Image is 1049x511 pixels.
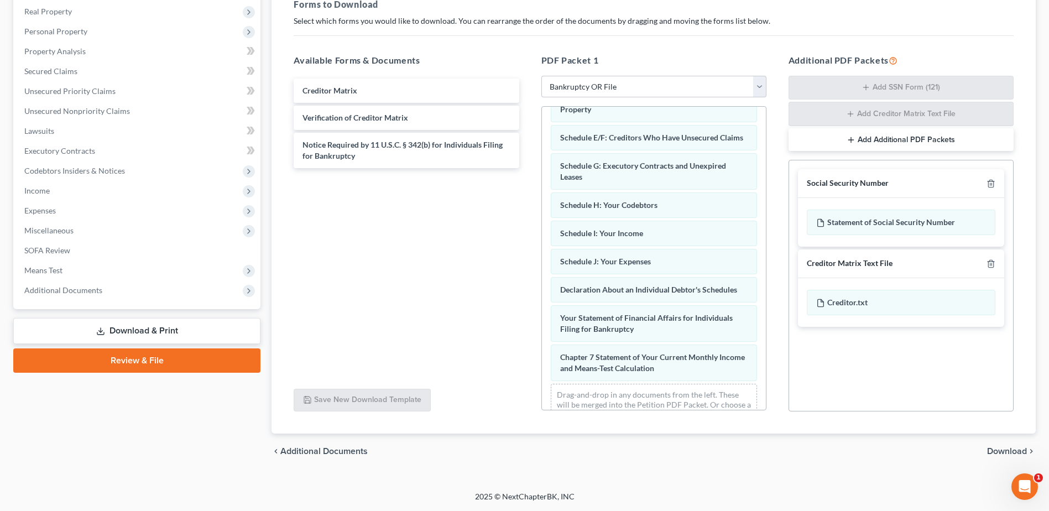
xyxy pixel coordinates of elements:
[987,447,1036,456] button: Download chevron_right
[24,246,70,255] span: SOFA Review
[302,140,503,160] span: Notice Required by 11 U.S.C. § 342(b) for Individuals Filing for Bankruptcy
[302,86,357,95] span: Creditor Matrix
[807,210,995,235] div: Statement of Social Security Number
[294,15,1014,27] p: Select which forms you would like to download. You can rearrange the order of the documents by dr...
[294,54,519,67] h5: Available Forms & Documents
[551,384,757,425] div: Drag-and-drop in any documents from the left. These will be merged into the Petition PDF Packet. ...
[560,352,745,373] span: Chapter 7 Statement of Your Current Monthly Income and Means-Test Calculation
[560,285,737,294] span: Declaration About an Individual Debtor's Schedules
[15,41,260,61] a: Property Analysis
[24,285,102,295] span: Additional Documents
[560,161,726,181] span: Schedule G: Executory Contracts and Unexpired Leases
[789,102,1014,126] button: Add Creditor Matrix Text File
[560,257,651,266] span: Schedule J: Your Expenses
[15,81,260,101] a: Unsecured Priority Claims
[272,447,368,456] a: chevron_left Additional Documents
[24,7,72,16] span: Real Property
[13,318,260,344] a: Download & Print
[541,54,766,67] h5: PDF Packet 1
[15,61,260,81] a: Secured Claims
[272,447,280,456] i: chevron_left
[807,258,893,269] div: Creditor Matrix Text File
[24,126,54,135] span: Lawsuits
[24,265,62,275] span: Means Test
[294,389,431,412] button: Save New Download Template
[24,66,77,76] span: Secured Claims
[24,146,95,155] span: Executory Contracts
[13,348,260,373] a: Review & File
[24,106,130,116] span: Unsecured Nonpriority Claims
[560,313,733,333] span: Your Statement of Financial Affairs for Individuals Filing for Bankruptcy
[15,141,260,161] a: Executory Contracts
[24,226,74,235] span: Miscellaneous
[24,206,56,215] span: Expenses
[15,101,260,121] a: Unsecured Nonpriority Claims
[560,200,657,210] span: Schedule H: Your Codebtors
[302,113,408,122] span: Verification of Creditor Matrix
[1034,473,1043,482] span: 1
[789,128,1014,152] button: Add Additional PDF Packets
[24,46,86,56] span: Property Analysis
[280,447,368,456] span: Additional Documents
[24,27,87,36] span: Personal Property
[560,228,643,238] span: Schedule I: Your Income
[24,86,116,96] span: Unsecured Priority Claims
[807,178,889,189] div: Social Security Number
[807,290,995,315] div: Creditor.txt
[24,186,50,195] span: Income
[15,241,260,260] a: SOFA Review
[560,133,743,142] span: Schedule E/F: Creditors Who Have Unsecured Claims
[210,491,840,511] div: 2025 © NextChapterBK, INC
[24,166,125,175] span: Codebtors Insiders & Notices
[789,76,1014,100] button: Add SSN Form (121)
[1011,473,1038,500] iframe: Intercom live chat
[789,54,1014,67] h5: Additional PDF Packets
[15,121,260,141] a: Lawsuits
[987,447,1027,456] span: Download
[1027,447,1036,456] i: chevron_right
